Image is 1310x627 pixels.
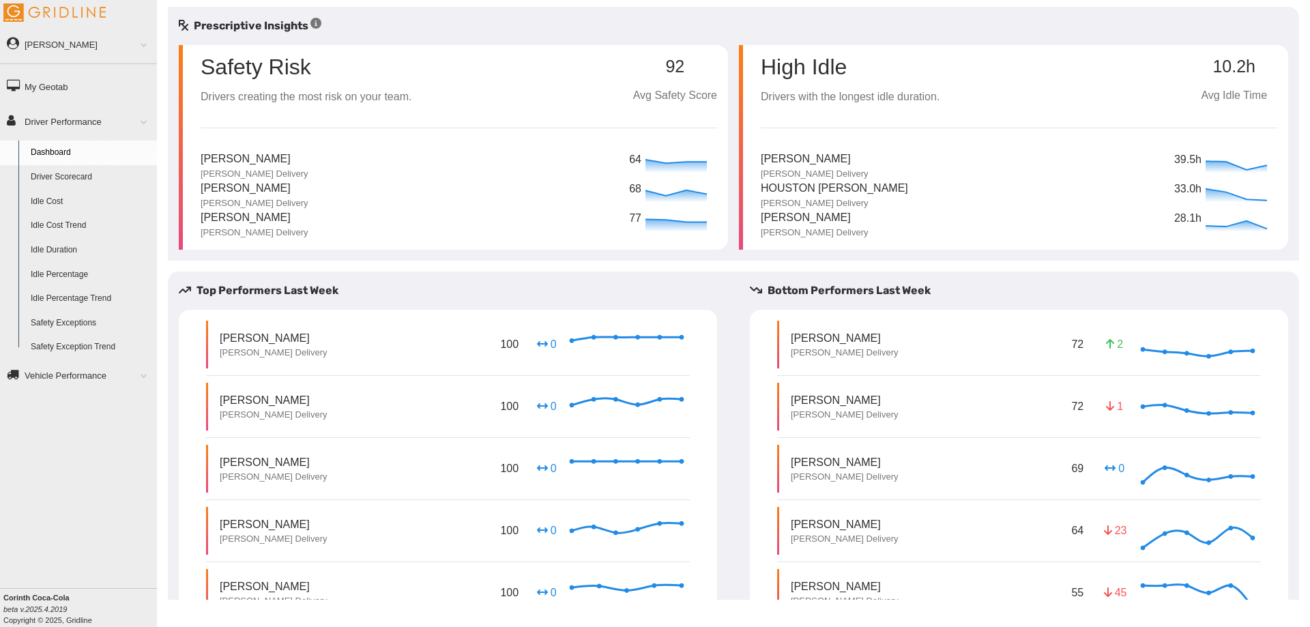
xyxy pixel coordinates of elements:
[791,516,898,532] p: [PERSON_NAME]
[791,409,898,421] p: [PERSON_NAME] Delivery
[497,520,521,541] p: 100
[629,181,642,198] p: 68
[497,334,521,355] p: 100
[25,141,157,165] a: Dashboard
[179,282,728,299] h5: Top Performers Last Week
[3,3,106,22] img: Gridline
[536,585,557,600] p: 0
[220,533,327,545] p: [PERSON_NAME] Delivery
[220,454,327,470] p: [PERSON_NAME]
[201,227,308,239] p: [PERSON_NAME] Delivery
[1104,585,1126,600] p: 45
[791,579,898,594] p: [PERSON_NAME]
[3,594,70,602] b: Corinth Coca-Cola
[201,197,308,209] p: [PERSON_NAME] Delivery
[220,330,327,346] p: [PERSON_NAME]
[791,347,898,359] p: [PERSON_NAME] Delivery
[201,56,311,78] p: Safety Risk
[497,396,521,417] p: 100
[761,209,868,227] p: [PERSON_NAME]
[25,311,157,336] a: Safety Exceptions
[791,454,898,470] p: [PERSON_NAME]
[1191,87,1277,104] p: Avg Idle Time
[761,56,940,78] p: High Idle
[1068,458,1086,479] p: 69
[3,592,157,626] div: Copyright © 2025, Gridline
[1104,523,1126,538] p: 23
[761,168,868,180] p: [PERSON_NAME] Delivery
[633,57,717,76] p: 92
[629,210,642,227] p: 77
[220,471,327,483] p: [PERSON_NAME] Delivery
[220,579,327,594] p: [PERSON_NAME]
[25,263,157,287] a: Idle Percentage
[201,180,308,197] p: [PERSON_NAME]
[25,238,157,263] a: Idle Duration
[536,398,557,414] p: 0
[3,605,67,613] i: beta v.2025.4.2019
[1068,396,1086,417] p: 72
[201,89,411,106] p: Drivers creating the most risk on your team.
[791,392,898,408] p: [PERSON_NAME]
[629,151,642,169] p: 64
[761,197,908,209] p: [PERSON_NAME] Delivery
[220,347,327,359] p: [PERSON_NAME] Delivery
[1191,57,1277,76] p: 10.2h
[1068,334,1086,355] p: 72
[536,523,557,538] p: 0
[1174,151,1202,169] p: 39.5h
[536,461,557,476] p: 0
[220,516,327,532] p: [PERSON_NAME]
[1104,398,1126,414] p: 1
[179,18,321,34] h5: Prescriptive Insights
[1068,520,1086,541] p: 64
[220,409,327,421] p: [PERSON_NAME] Delivery
[201,168,308,180] p: [PERSON_NAME] Delivery
[25,214,157,238] a: Idle Cost Trend
[791,471,898,483] p: [PERSON_NAME] Delivery
[25,287,157,311] a: Idle Percentage Trend
[791,330,898,346] p: [PERSON_NAME]
[201,151,308,168] p: [PERSON_NAME]
[220,595,327,607] p: [PERSON_NAME] Delivery
[761,180,908,197] p: Houston [PERSON_NAME]
[1174,181,1202,198] p: 33.0h
[497,582,521,603] p: 100
[761,151,868,168] p: [PERSON_NAME]
[791,533,898,545] p: [PERSON_NAME] Delivery
[25,165,157,190] a: Driver Scorecard
[633,87,717,104] p: Avg Safety Score
[220,392,327,408] p: [PERSON_NAME]
[25,335,157,360] a: Safety Exception Trend
[201,209,308,227] p: [PERSON_NAME]
[761,227,868,239] p: [PERSON_NAME] Delivery
[750,282,1299,299] h5: Bottom Performers Last Week
[1104,461,1126,476] p: 0
[791,595,898,607] p: [PERSON_NAME] Delivery
[761,89,940,106] p: Drivers with the longest idle duration.
[1068,582,1086,603] p: 55
[1104,336,1126,352] p: 2
[497,458,521,479] p: 100
[1174,210,1202,227] p: 28.1h
[25,190,157,214] a: Idle Cost
[536,336,557,352] p: 0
